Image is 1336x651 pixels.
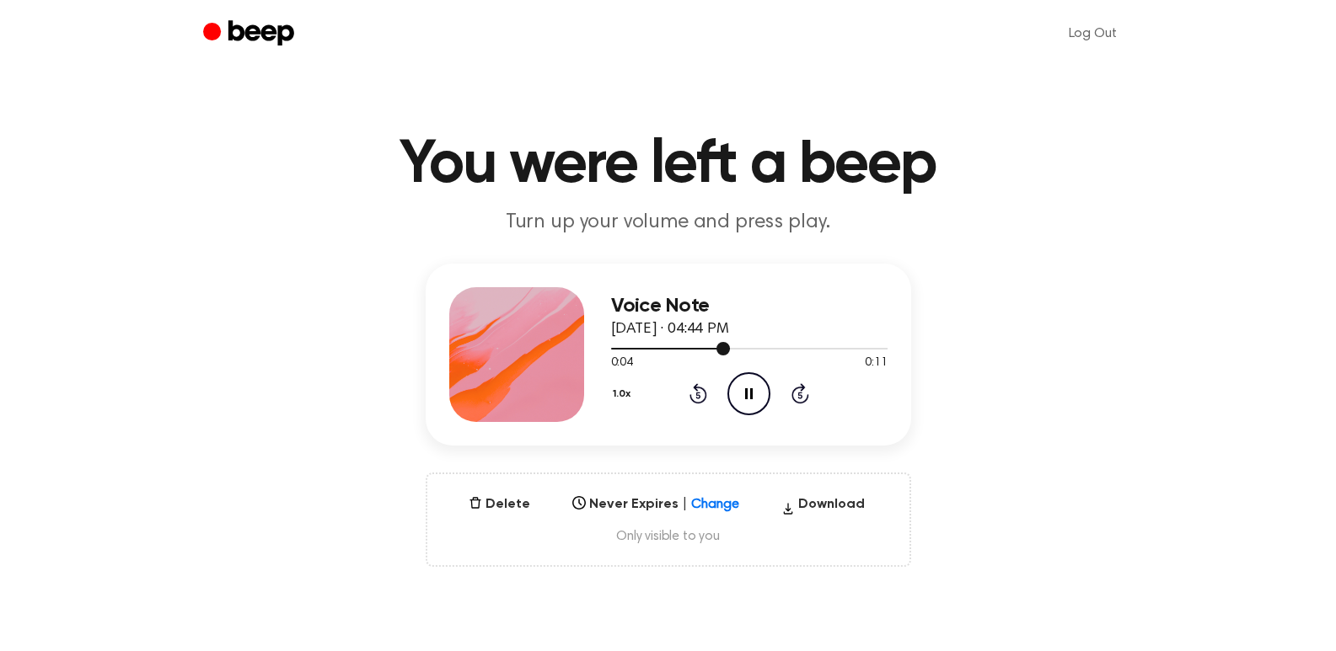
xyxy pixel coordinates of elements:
a: Beep [203,18,298,51]
span: [DATE] · 04:44 PM [611,322,729,337]
span: Only visible to you [448,528,889,545]
button: 1.0x [611,380,637,408]
p: Turn up your volume and press play. [345,209,992,237]
h3: Voice Note [611,295,888,317]
button: Download [775,494,872,521]
span: 0:04 [611,355,633,372]
a: Log Out [1052,13,1134,54]
span: 0:11 [865,355,887,372]
h1: You were left a beep [237,135,1100,195]
button: Delete [462,494,537,515]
